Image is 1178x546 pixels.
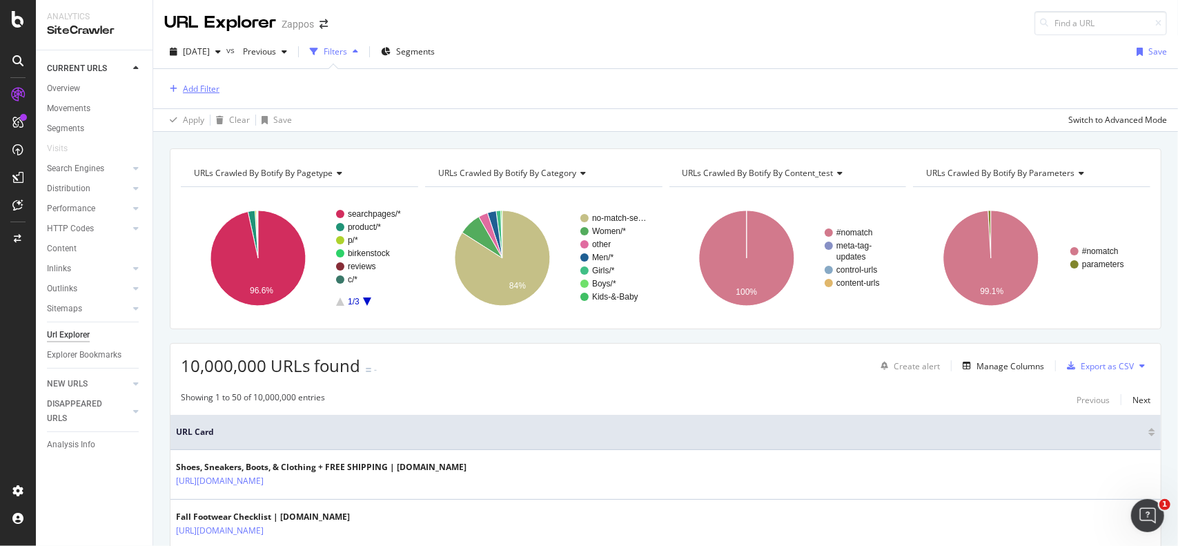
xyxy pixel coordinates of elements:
div: Search Engines [47,162,104,176]
div: Performance [47,202,95,216]
span: Previous [237,46,276,57]
a: Performance [47,202,129,216]
text: other [592,240,611,249]
span: URL Card [176,426,1145,438]
text: control-urls [836,265,877,275]
button: Filters [304,41,364,63]
button: Previous [1077,391,1110,408]
a: Analysis Info [47,438,143,452]
div: Content [47,242,77,256]
div: Clear [229,114,250,126]
h4: URLs Crawled By Botify By pagetype [191,162,406,184]
text: parameters [1082,260,1124,269]
text: updates [836,252,866,262]
span: Segments [396,46,435,57]
a: NEW URLS [47,377,129,391]
span: URLs Crawled By Botify By content_test [683,167,834,179]
button: Add Filter [164,81,219,97]
button: Apply [164,109,204,131]
a: Outlinks [47,282,129,296]
a: Explorer Bookmarks [47,348,143,362]
span: 10,000,000 URLs found [181,354,360,377]
button: Segments [375,41,440,63]
div: Sitemaps [47,302,82,316]
a: [URL][DOMAIN_NAME] [176,474,264,488]
div: Export as CSV [1081,360,1134,372]
h4: URLs Crawled By Botify By category [435,162,650,184]
div: Outlinks [47,282,77,296]
button: Clear [210,109,250,131]
div: Filters [324,46,347,57]
div: Explorer Bookmarks [47,348,121,362]
div: Distribution [47,182,90,196]
div: Add Filter [183,83,219,95]
text: birkenstock [348,248,391,258]
div: Inlinks [47,262,71,276]
img: Equal [366,368,371,372]
a: Url Explorer [47,328,143,342]
text: Men/* [592,253,614,262]
button: Next [1132,391,1150,408]
span: URLs Crawled By Botify By parameters [926,167,1074,179]
text: 96.6% [250,286,273,295]
button: [DATE] [164,41,226,63]
a: Distribution [47,182,129,196]
text: product/* [348,222,381,232]
text: searchpages/* [348,209,401,219]
div: Create alert [894,360,940,372]
div: Url Explorer [47,328,90,342]
a: HTTP Codes [47,222,129,236]
div: A chart. [425,198,660,318]
span: URLs Crawled By Botify By pagetype [194,167,333,179]
div: Save [273,114,292,126]
text: Women/* [592,226,626,236]
a: Movements [47,101,143,116]
h4: URLs Crawled By Botify By content_test [680,162,894,184]
svg: A chart. [181,198,415,318]
a: Segments [47,121,143,136]
a: CURRENT URLS [47,61,129,76]
text: 99.1% [981,286,1004,296]
span: 2025 Sep. 22nd [183,46,210,57]
svg: A chart. [913,198,1150,318]
button: Export as CSV [1061,355,1134,377]
div: NEW URLS [47,377,88,391]
span: 1 [1159,499,1170,510]
button: Manage Columns [957,358,1044,374]
text: Kids-&-Baby [592,292,638,302]
button: Previous [237,41,293,63]
svg: A chart. [669,198,904,318]
div: Overview [47,81,80,96]
a: Overview [47,81,143,96]
div: Shoes, Sneakers, Boots, & Clothing + FREE SHIPPING | [DOMAIN_NAME] [176,461,467,474]
div: URL Explorer [164,11,276,35]
input: Find a URL [1034,11,1167,35]
button: Switch to Advanced Mode [1063,109,1167,131]
div: Movements [47,101,90,116]
div: arrow-right-arrow-left [320,19,328,29]
div: HTTP Codes [47,222,94,236]
button: Save [1131,41,1167,63]
text: 100% [736,287,757,297]
text: Boys/* [592,279,616,289]
div: CURRENT URLS [47,61,107,76]
a: Inlinks [47,262,129,276]
div: Apply [183,114,204,126]
div: Next [1132,394,1150,406]
text: #nomatch [836,228,873,237]
text: 84% [509,281,526,291]
button: Save [256,109,292,131]
a: [URL][DOMAIN_NAME] [176,524,264,538]
div: Zappos [282,17,314,31]
text: content-urls [836,278,880,288]
a: DISAPPEARED URLS [47,397,129,426]
text: 1/3 [348,297,360,306]
a: Content [47,242,143,256]
div: Segments [47,121,84,136]
div: - [374,364,377,376]
text: #nomatch [1082,246,1119,256]
a: Visits [47,142,81,156]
